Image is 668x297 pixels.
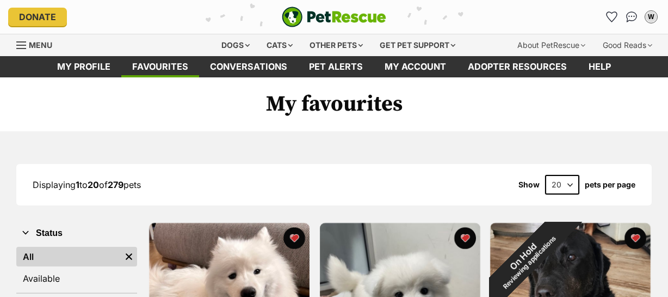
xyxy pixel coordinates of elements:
[33,179,141,190] span: Displaying to of pets
[88,179,99,190] strong: 20
[29,40,52,50] span: Menu
[626,11,638,22] img: chat-41dd97257d64d25036548639549fe6c8038ab92f7586957e7f3b1b290dea8141.svg
[502,234,558,290] span: Reviewing applications
[214,34,257,56] div: Dogs
[623,8,640,26] a: Conversations
[16,247,121,266] a: All
[595,34,660,56] div: Good Reads
[259,34,300,56] div: Cats
[646,11,657,22] div: W
[302,34,370,56] div: Other pets
[121,56,199,77] a: Favourites
[8,8,67,26] a: Donate
[108,179,123,190] strong: 279
[121,247,137,266] a: Remove filter
[16,34,60,54] a: Menu
[16,245,137,293] div: Status
[16,269,137,288] a: Available
[282,7,386,27] img: logo-e224e6f780fb5917bec1dbf3a21bbac754714ae5b6737aabdf751b685950b380.svg
[578,56,622,77] a: Help
[624,227,646,249] button: favourite
[372,34,463,56] div: Get pet support
[603,8,660,26] ul: Account quick links
[642,8,660,26] button: My account
[585,180,635,189] label: pets per page
[454,227,475,249] button: favourite
[510,34,593,56] div: About PetRescue
[282,7,386,27] a: PetRescue
[374,56,457,77] a: My account
[298,56,374,77] a: Pet alerts
[16,226,137,240] button: Status
[199,56,298,77] a: conversations
[46,56,121,77] a: My profile
[603,8,621,26] a: Favourites
[457,56,578,77] a: Adopter resources
[283,227,305,249] button: favourite
[518,180,540,189] span: Show
[76,179,79,190] strong: 1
